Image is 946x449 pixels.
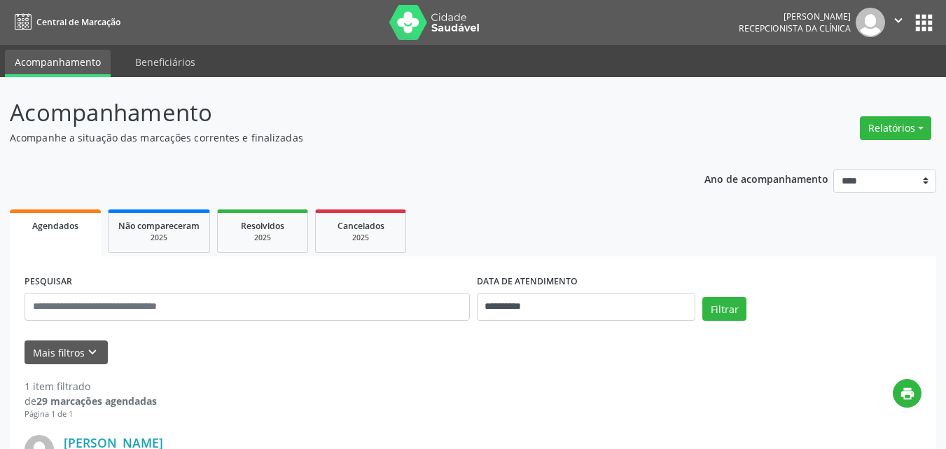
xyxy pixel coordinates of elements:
[85,345,100,360] i: keyboard_arrow_down
[893,379,921,408] button: print
[118,233,200,243] div: 2025
[118,220,200,232] span: Não compareceram
[36,16,120,28] span: Central de Marcação
[885,8,912,37] button: 
[32,220,78,232] span: Agendados
[477,271,578,293] label: DATA DE ATENDIMENTO
[5,50,111,77] a: Acompanhamento
[25,379,157,394] div: 1 item filtrado
[338,220,384,232] span: Cancelados
[900,386,915,401] i: print
[25,394,157,408] div: de
[739,11,851,22] div: [PERSON_NAME]
[25,340,108,365] button: Mais filtroskeyboard_arrow_down
[739,22,851,34] span: Recepcionista da clínica
[10,130,658,145] p: Acompanhe a situação das marcações correntes e finalizadas
[704,170,828,187] p: Ano de acompanhamento
[891,13,906,28] i: 
[912,11,936,35] button: apps
[856,8,885,37] img: img
[241,220,284,232] span: Resolvidos
[125,50,205,74] a: Beneficiários
[702,297,746,321] button: Filtrar
[860,116,931,140] button: Relatórios
[228,233,298,243] div: 2025
[10,11,120,34] a: Central de Marcação
[326,233,396,243] div: 2025
[25,408,157,420] div: Página 1 de 1
[10,95,658,130] p: Acompanhamento
[25,271,72,293] label: PESQUISAR
[36,394,157,408] strong: 29 marcações agendadas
